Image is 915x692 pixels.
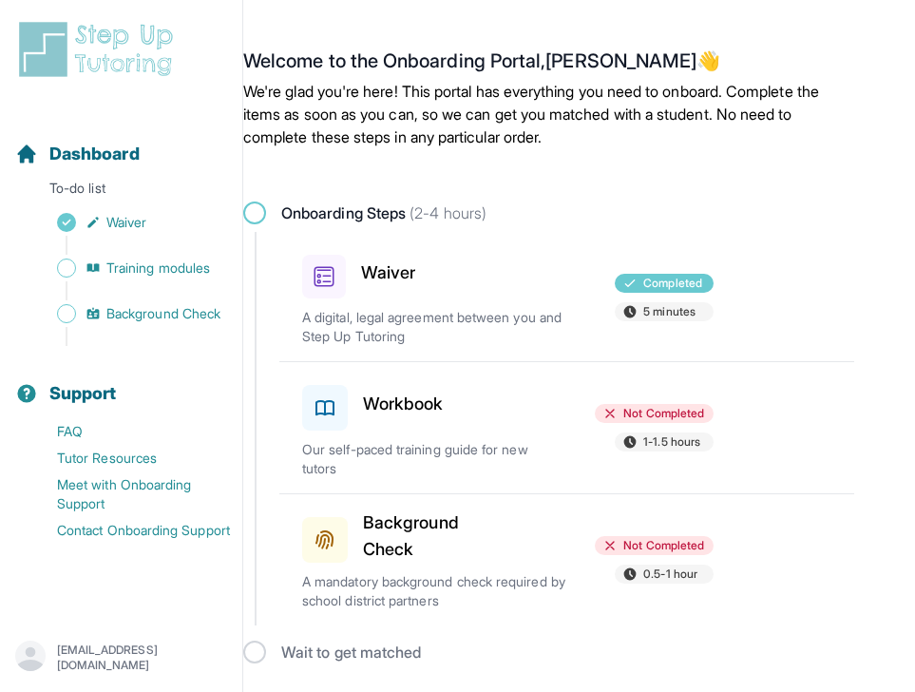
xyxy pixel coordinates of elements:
[15,418,242,445] a: FAQ
[623,406,704,421] span: Not Completed
[15,255,242,281] a: Training modules
[8,350,235,414] button: Support
[15,209,242,236] a: Waiver
[243,80,854,148] p: We're glad you're here! This portal has everything you need to onboard. Complete the items as soo...
[57,643,227,673] p: [EMAIL_ADDRESS][DOMAIN_NAME]
[302,572,566,610] p: A mandatory background check required by school district partners
[279,232,854,361] a: WaiverCompleted5 minutesA digital, legal agreement between you and Step Up Tutoring
[302,440,566,478] p: Our self-paced training guide for new tutors
[106,213,146,232] span: Waiver
[15,19,184,80] img: logo
[106,259,210,278] span: Training modules
[643,567,697,582] span: 0.5-1 hour
[15,471,242,517] a: Meet with Onboarding Support
[302,308,566,346] p: A digital, legal agreement between you and Step Up Tutoring
[279,362,854,493] a: WorkbookNot Completed1-1.5 hoursOur self-paced training guide for new tutors
[361,259,415,286] h3: Waiver
[363,391,444,417] h3: Workbook
[8,110,235,175] button: Dashboard
[106,304,220,323] span: Background Check
[281,202,486,224] span: Onboarding Steps
[49,141,140,167] span: Dashboard
[49,380,117,407] span: Support
[15,141,140,167] a: Dashboard
[15,517,242,544] a: Contact Onboarding Support
[643,434,700,450] span: 1-1.5 hours
[643,276,702,291] span: Completed
[15,445,242,471] a: Tutor Resources
[15,641,227,675] button: [EMAIL_ADDRESS][DOMAIN_NAME]
[623,538,704,553] span: Not Completed
[406,203,486,222] span: (2-4 hours)
[8,179,235,205] p: To-do list
[643,304,696,319] span: 5 minutes
[279,494,854,625] a: Background CheckNot Completed0.5-1 hourA mandatory background check required by school district p...
[243,49,854,80] h2: Welcome to the Onboarding Portal, [PERSON_NAME] 👋
[363,509,459,563] h3: Background Check
[15,300,242,327] a: Background Check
